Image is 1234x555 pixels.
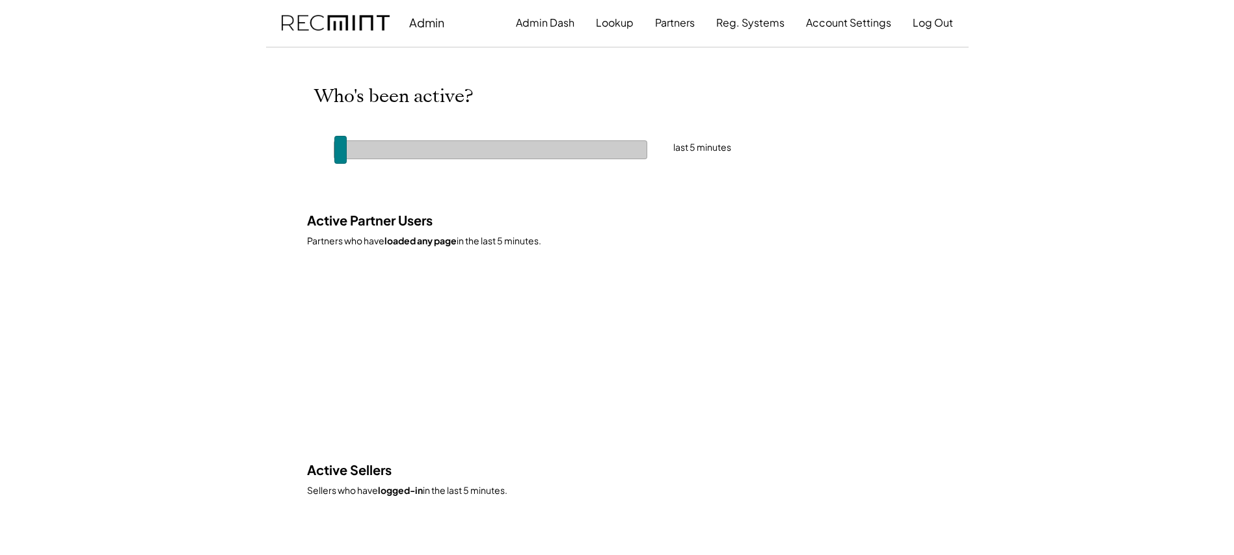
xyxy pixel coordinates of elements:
[716,10,785,36] button: Reg. Systems
[596,10,634,36] button: Lookup
[516,10,574,36] button: Admin Dash
[307,461,482,479] div: Active Sellers
[409,15,444,30] div: Admin
[913,10,953,36] button: Log Out
[314,86,523,108] div: Who's been active?
[384,235,457,246] strong: loaded any page
[806,10,891,36] button: Account Settings
[378,484,423,496] strong: logged-in
[673,141,801,154] div: last 5 minutes
[282,15,390,31] img: recmint-logotype%403x.png
[307,235,919,248] div: Partners who have in the last 5 minutes.
[655,10,695,36] button: Partners
[307,484,919,497] div: Sellers who have in the last 5 minutes.
[307,211,482,229] div: Active Partner Users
